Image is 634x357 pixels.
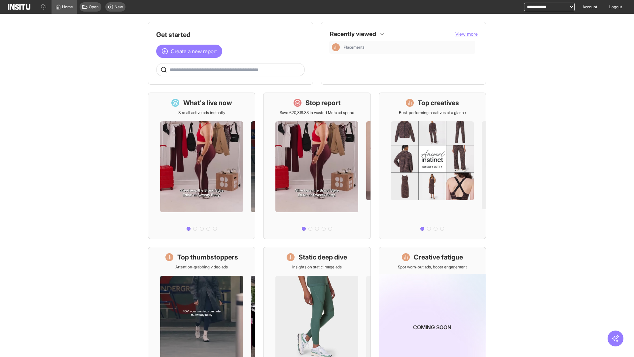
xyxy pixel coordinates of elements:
[418,98,459,107] h1: Top creatives
[263,93,370,239] a: Stop reportSave £20,318.33 in wasted Meta ad spend
[177,253,238,262] h1: Top thumbstoppers
[8,4,30,10] img: Logo
[156,45,222,58] button: Create a new report
[399,110,466,115] p: Best-performing creatives at a glance
[183,98,232,107] h1: What's live now
[379,93,486,239] a: Top creativesBest-performing creatives at a glance
[299,253,347,262] h1: Static deep dive
[62,4,73,10] span: Home
[332,43,340,51] div: Insights
[344,45,473,50] span: Placements
[156,30,305,39] h1: Get started
[171,47,217,55] span: Create a new report
[115,4,123,10] span: New
[89,4,99,10] span: Open
[455,31,478,37] button: View more
[280,110,354,115] p: Save £20,318.33 in wasted Meta ad spend
[292,264,342,270] p: Insights on static image ads
[175,264,228,270] p: Attention-grabbing video ads
[178,110,225,115] p: See all active ads instantly
[148,93,255,239] a: What's live nowSee all active ads instantly
[344,45,365,50] span: Placements
[305,98,340,107] h1: Stop report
